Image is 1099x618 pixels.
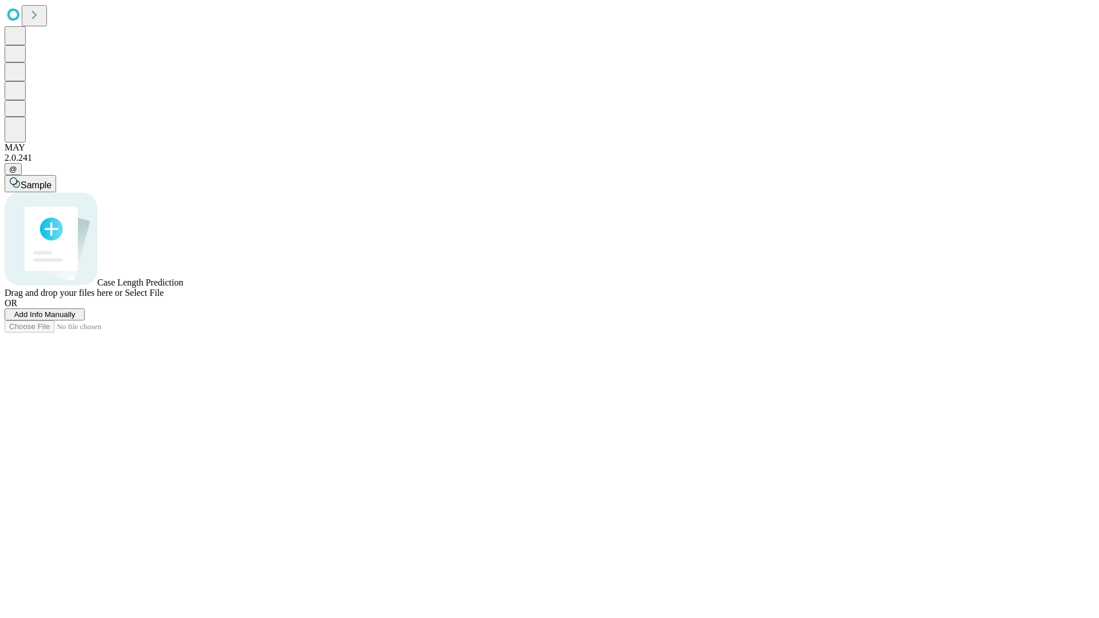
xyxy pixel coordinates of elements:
span: Drag and drop your files here or [5,288,122,298]
span: Select File [125,288,164,298]
button: Sample [5,175,56,192]
div: 2.0.241 [5,153,1094,163]
div: MAY [5,142,1094,153]
span: Sample [21,180,52,190]
button: @ [5,163,22,175]
button: Add Info Manually [5,308,85,320]
span: Add Info Manually [14,310,76,319]
span: @ [9,165,17,173]
span: Case Length Prediction [97,278,183,287]
span: OR [5,298,17,308]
